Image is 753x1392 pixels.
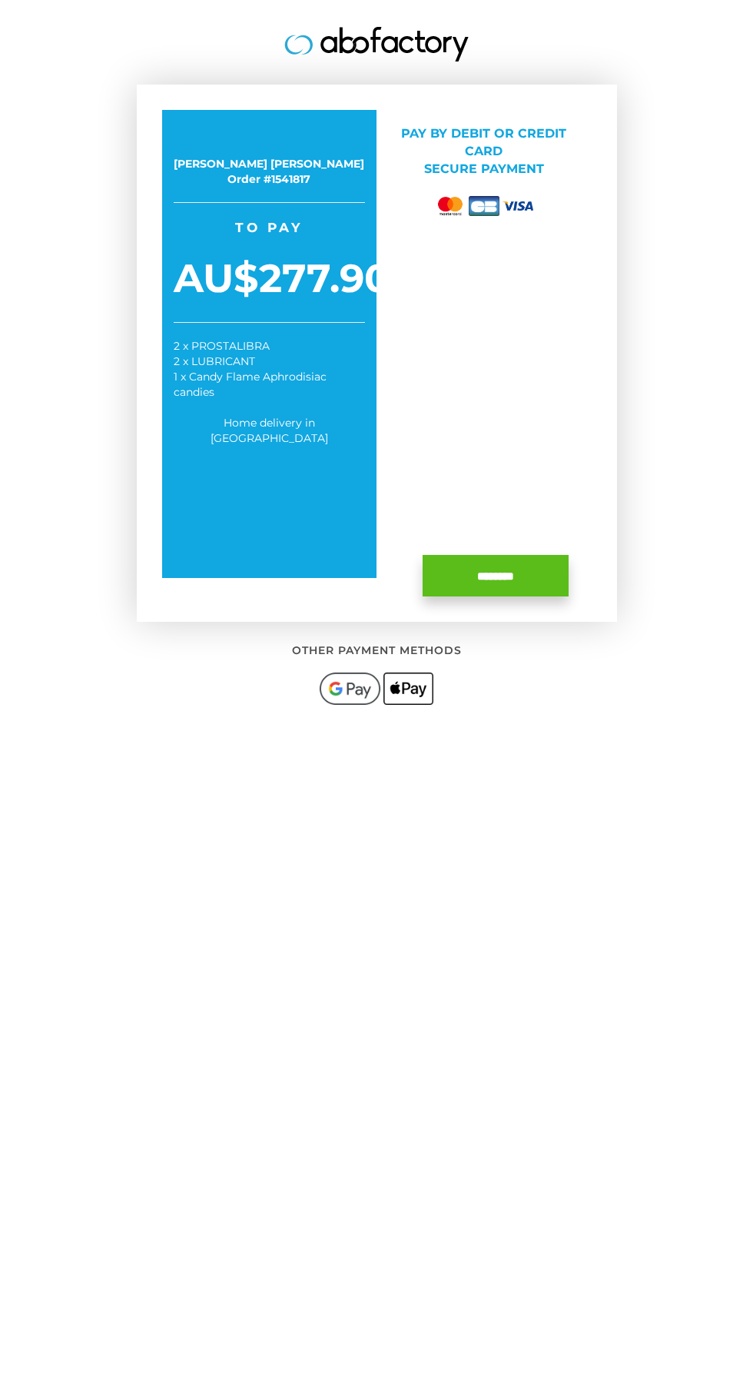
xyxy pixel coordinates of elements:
span: Secure payment [424,161,544,176]
h2: Other payment methods [100,645,653,656]
span: To pay [174,218,366,237]
img: cb.png [469,196,499,215]
img: applepay.png [383,673,434,705]
img: visa.png [503,201,533,211]
div: 2 x PROSTALIBRA 2 x LUBRICANT 1 x Candy Flame Aphrodisiac candies [174,338,366,400]
div: [PERSON_NAME] [PERSON_NAME] [174,156,366,171]
span: AU$277.90 [174,251,366,307]
div: Home delivery in [GEOGRAPHIC_DATA] [174,415,366,446]
img: logo.jpg [284,27,469,61]
img: mastercard.png [435,194,466,219]
img: googlepay.png [320,673,380,705]
p: Pay by Debit or credit card [388,125,580,178]
div: Order #1541817 [174,171,366,187]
